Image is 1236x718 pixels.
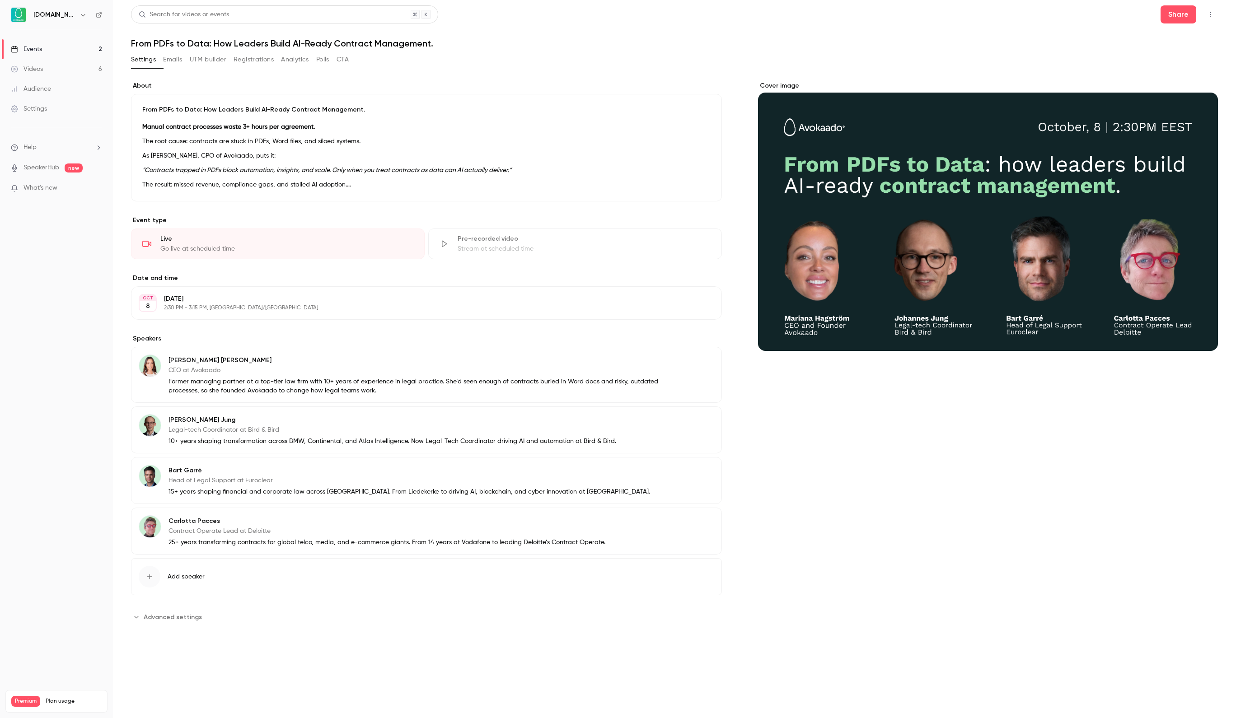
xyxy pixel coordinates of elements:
div: LiveGo live at scheduled time [131,228,425,259]
img: Johannes Jung [139,415,161,436]
a: SpeakerHub [23,163,59,173]
p: 10+ years shaping transformation across BMW, Continental, and Atlas Intelligence. Now Legal-Tech ... [169,437,616,446]
div: Carlotta PaccesCarlotta PaccesContract Operate Lead at Deloitte25+ years transforming contracts f... [131,508,722,555]
img: Carlotta Pacces [139,516,161,537]
img: Bart Garré [139,465,161,487]
div: Settings [11,104,47,113]
button: Registrations [234,52,274,67]
h6: [DOMAIN_NAME] [33,10,76,19]
em: “Contracts trapped in PDFs block automation, insights, and scale. Only when you treat contracts a... [142,167,512,173]
div: Pre-recorded videoStream at scheduled time [428,228,722,259]
p: 25+ years transforming contracts for global telco, media, and e-commerce giants. From 14 years at... [169,538,605,547]
span: Plan usage [46,698,102,705]
button: Advanced settings [131,610,207,624]
p: The result: missed revenue, compliance gaps, and stalled AI adoption. [142,179,711,190]
button: Emails [163,52,182,67]
button: Polls [316,52,329,67]
div: Events [11,45,42,54]
span: Help [23,143,37,152]
label: About [131,81,722,90]
li: help-dropdown-opener [11,143,102,152]
p: 15+ years shaping financial and corporate law across [GEOGRAPHIC_DATA]. From Liedekerke to drivin... [169,487,650,496]
button: CTA [337,52,349,67]
img: Avokaado.io [11,8,26,22]
button: Analytics [281,52,309,67]
div: Stream at scheduled time [458,244,711,253]
button: Share [1161,5,1196,23]
h1: From PDFs to Data: How Leaders Build AI-Ready Contract Management. [131,38,1218,49]
div: Johannes Jung[PERSON_NAME] JungLegal-tech Coordinator at Bird & Bird10+ years shaping transformat... [131,406,722,453]
span: new [65,163,83,173]
div: Live [160,234,413,243]
div: Search for videos or events [139,10,229,19]
button: Add speaker [131,558,722,595]
section: Cover image [758,81,1218,351]
span: Premium [11,696,40,707]
button: UTM builder [190,52,226,67]
span: Advanced settings [144,612,202,622]
span: Add speaker [168,572,205,581]
p: Former managing partner at a top-tier law firm with 10+ years of experience in legal practice. Sh... [169,377,663,395]
label: Speakers [131,334,722,343]
div: Audience [11,84,51,93]
button: Settings [131,52,156,67]
strong: Manual contract processes waste 3+ hours per agreement. [142,124,315,130]
div: Videos [11,65,43,74]
p: From PDFs to Data: How Leaders Build AI-Ready Contract Management. [142,105,711,114]
p: Contract Operate Lead at Deloitte [169,527,605,536]
p: 8 [146,302,150,311]
p: Bart Garré [169,466,650,475]
div: OCT [140,295,156,301]
img: Mariana Hagström [139,355,161,377]
span: What's new [23,183,57,193]
p: 2:30 PM - 3:15 PM, [GEOGRAPHIC_DATA]/[GEOGRAPHIC_DATA] [164,304,674,312]
p: Event type [131,216,722,225]
p: [DATE] [164,294,674,303]
label: Cover image [758,81,1218,90]
p: [PERSON_NAME] Jung [169,415,616,424]
p: Legal-tech Coordinator at Bird & Bird [169,425,616,434]
div: Mariana Hagström[PERSON_NAME] [PERSON_NAME]CEO at AvokaadoFormer managing partner at a top-tier l... [131,347,722,403]
p: Carlotta Pacces [169,517,605,526]
p: CEO at Avokaado [169,366,663,375]
p: Head of Legal Support at Euroclear [169,476,650,485]
section: Advanced settings [131,610,722,624]
div: Bart GarréBart GarréHead of Legal Support at Euroclear15+ years shaping financial and corporate l... [131,457,722,504]
div: Go live at scheduled time [160,244,413,253]
div: Pre-recorded video [458,234,711,243]
label: Date and time [131,274,722,283]
p: [PERSON_NAME] [PERSON_NAME] [169,356,663,365]
p: The root cause: contracts are stuck in PDFs, Word files, and siloed systems. [142,136,711,147]
p: As [PERSON_NAME], CPO of Avokaado, puts it: [142,150,711,161]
